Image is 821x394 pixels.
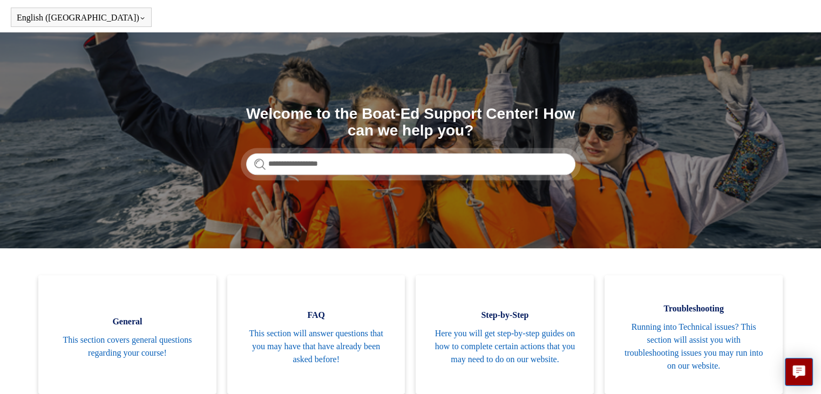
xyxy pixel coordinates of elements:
[243,309,389,322] span: FAQ
[785,358,813,386] button: Live chat
[605,275,783,394] a: Troubleshooting Running into Technical issues? This section will assist you with troubleshooting ...
[17,13,146,23] button: English ([GEOGRAPHIC_DATA])
[432,327,578,366] span: Here you will get step-by-step guides on how to complete certain actions that you may need to do ...
[38,275,216,394] a: General This section covers general questions regarding your course!
[227,275,405,394] a: FAQ This section will answer questions that you may have that have already been asked before!
[621,302,766,315] span: Troubleshooting
[243,327,389,366] span: This section will answer questions that you may have that have already been asked before!
[432,309,578,322] span: Step-by-Step
[416,275,594,394] a: Step-by-Step Here you will get step-by-step guides on how to complete certain actions that you ma...
[246,106,575,139] h1: Welcome to the Boat-Ed Support Center! How can we help you?
[55,315,200,328] span: General
[621,321,766,372] span: Running into Technical issues? This section will assist you with troubleshooting issues you may r...
[246,153,575,175] input: Search
[55,334,200,359] span: This section covers general questions regarding your course!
